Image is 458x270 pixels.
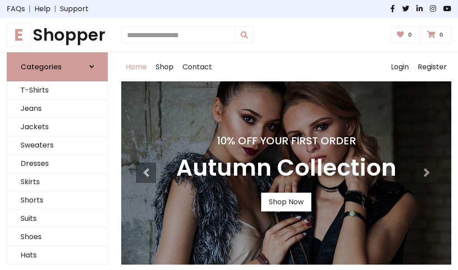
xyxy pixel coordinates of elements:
[121,53,151,81] a: Home
[60,4,89,14] a: Support
[151,53,178,81] a: Shop
[7,246,107,265] a: Hats
[7,52,108,81] a: Categories
[7,81,107,100] a: T-Shirts
[7,228,107,246] a: Shoes
[437,31,445,39] span: 0
[7,25,108,45] a: EShopper
[7,23,31,47] span: E
[178,53,216,81] a: Contact
[7,155,107,173] a: Dresses
[21,63,62,71] h6: Categories
[413,53,451,81] a: Register
[7,4,25,14] a: FAQs
[25,4,34,14] span: |
[7,210,107,228] a: Suits
[34,4,51,14] a: Help
[7,136,107,155] a: Sweaters
[7,191,107,210] a: Shorts
[386,53,413,81] a: Login
[261,193,311,211] a: Shop Now
[406,31,414,39] span: 0
[7,100,107,118] a: Jeans
[7,25,108,45] h1: Shopper
[51,4,60,14] span: |
[421,26,451,43] a: 0
[391,26,420,43] a: 0
[176,135,396,147] h4: 10% Off Your First Order
[7,173,107,191] a: Skirts
[176,154,396,182] h3: Autumn Collection
[7,118,107,136] a: Jackets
